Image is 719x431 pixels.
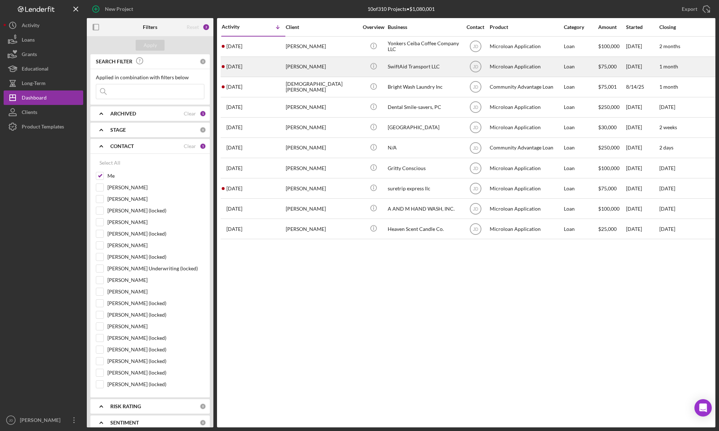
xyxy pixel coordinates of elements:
[143,24,157,30] b: Filters
[598,199,625,218] div: $100,000
[659,24,714,30] div: Closing
[4,413,83,427] button: JD[PERSON_NAME]
[226,124,242,130] time: 2025-07-08 17:19
[682,2,697,16] div: Export
[659,84,678,90] time: 1 month
[107,253,204,261] label: [PERSON_NAME] (locked)
[598,57,625,76] div: $75,000
[99,156,120,170] div: Select All
[473,186,478,191] text: JD
[626,24,659,30] div: Started
[490,219,562,238] div: Microloan Application
[107,358,204,365] label: [PERSON_NAME] (locked)
[4,18,83,33] button: Activity
[286,37,358,56] div: [PERSON_NAME]
[564,77,597,97] div: Loan
[22,105,37,121] div: Clients
[659,185,675,191] time: [DATE]
[286,118,358,137] div: [PERSON_NAME]
[490,199,562,218] div: Microloan Application
[388,118,460,137] div: [GEOGRAPHIC_DATA]
[286,159,358,178] div: [PERSON_NAME]
[473,105,478,110] text: JD
[473,125,478,130] text: JD
[388,199,460,218] div: A AND M HAND WASH, INC.
[286,24,358,30] div: Client
[226,206,242,212] time: 2025-05-05 14:36
[626,179,659,198] div: [DATE]
[659,226,675,232] time: [DATE]
[626,57,659,76] div: [DATE]
[226,104,242,110] time: 2025-08-08 03:19
[626,159,659,178] div: [DATE]
[200,143,206,149] div: 1
[564,219,597,238] div: Loan
[226,43,242,49] time: 2025-08-17 22:46
[107,323,204,330] label: [PERSON_NAME]
[110,111,136,117] b: ARCHIVED
[388,37,460,56] div: Yonkers Ceiba Coffee Company LLC
[226,64,242,69] time: 2025-08-14 22:11
[22,119,64,136] div: Product Templates
[490,24,562,30] div: Product
[203,24,210,31] div: 2
[110,143,134,149] b: CONTACT
[107,369,204,376] label: [PERSON_NAME] (locked)
[659,63,678,69] time: 1 month
[286,219,358,238] div: [PERSON_NAME]
[184,111,196,117] div: Clear
[22,90,47,107] div: Dashboard
[490,179,562,198] div: Microloan Application
[107,276,204,284] label: [PERSON_NAME]
[490,77,562,97] div: Community Advantage Loan
[388,219,460,238] div: Heaven Scent Candle Co.
[626,199,659,218] div: [DATE]
[473,166,478,171] text: JD
[226,145,242,151] time: 2025-07-07 15:44
[96,156,124,170] button: Select All
[4,105,83,119] a: Clients
[4,90,83,105] button: Dashboard
[286,179,358,198] div: [PERSON_NAME]
[626,219,659,238] div: [DATE]
[675,2,715,16] button: Export
[222,24,254,30] div: Activity
[226,226,242,232] time: 2025-01-08 01:19
[200,403,206,410] div: 0
[22,76,46,92] div: Long-Term
[626,118,659,137] div: [DATE]
[388,24,460,30] div: Business
[286,77,358,97] div: [DEMOGRAPHIC_DATA][PERSON_NAME]
[598,118,625,137] div: $30,000
[626,138,659,157] div: [DATE]
[107,300,204,307] label: [PERSON_NAME] (locked)
[564,98,597,117] div: Loan
[110,403,141,409] b: RISK RATING
[564,199,597,218] div: Loan
[226,84,242,90] time: 2025-08-14 21:07
[4,76,83,90] a: Long-Term
[226,186,242,191] time: 2025-05-16 18:22
[110,420,139,426] b: SENTIMENT
[107,346,204,353] label: [PERSON_NAME] (locked)
[388,159,460,178] div: Gritty Conscious
[694,399,712,417] div: Open Intercom Messenger
[388,98,460,117] div: Dental Smile-savers, PC
[4,119,83,134] button: Product Templates
[107,265,204,272] label: [PERSON_NAME] Underwriting (locked)
[200,58,206,65] div: 0
[22,18,39,34] div: Activity
[564,37,597,56] div: Loan
[107,311,204,318] label: [PERSON_NAME] (locked)
[598,138,625,157] div: $250,000
[462,24,489,30] div: Contact
[626,77,659,97] div: 8/14/25
[4,62,83,76] button: Educational
[18,413,65,429] div: [PERSON_NAME]
[564,159,597,178] div: Loan
[200,419,206,426] div: 0
[388,138,460,157] div: N/A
